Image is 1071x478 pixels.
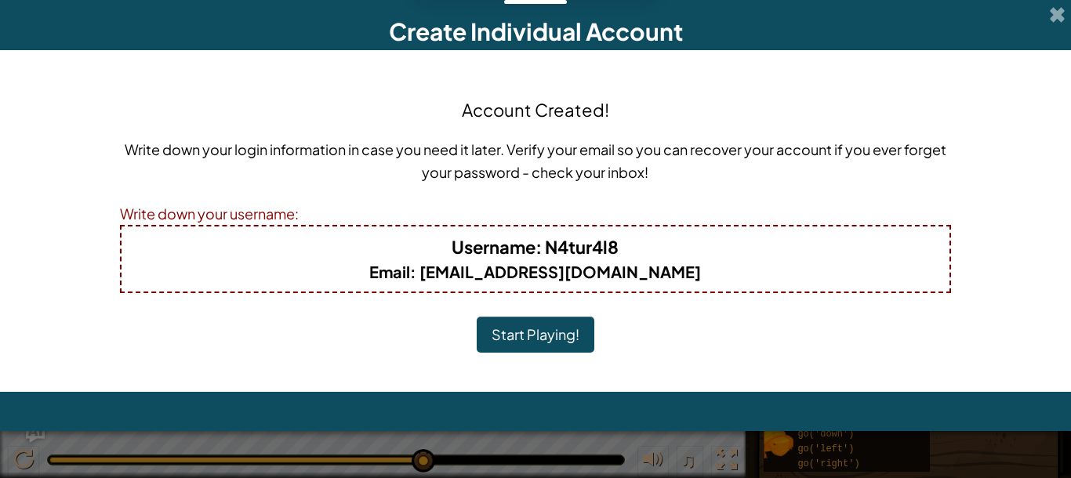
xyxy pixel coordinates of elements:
[462,97,609,122] h4: Account Created!
[389,16,683,46] span: Create Individual Account
[369,262,701,281] b: : [EMAIL_ADDRESS][DOMAIN_NAME]
[452,236,619,258] b: : N4tur4l8
[477,317,594,353] button: Start Playing!
[369,262,410,281] span: Email
[120,138,952,183] p: Write down your login information in case you need it later. Verify your email so you can recover...
[452,236,535,258] span: Username
[120,202,952,225] div: Write down your username:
